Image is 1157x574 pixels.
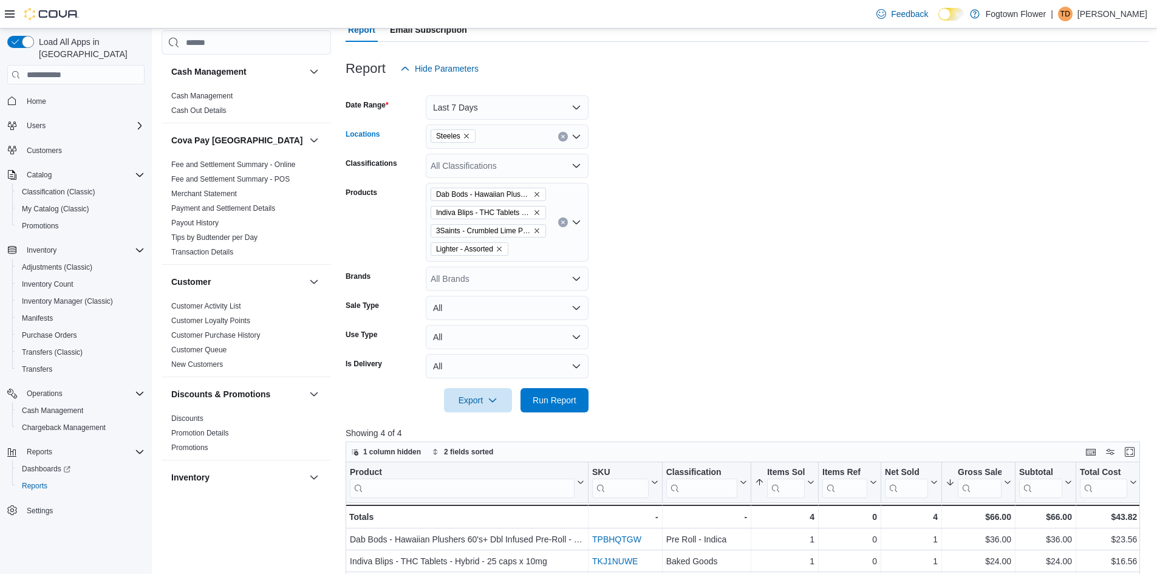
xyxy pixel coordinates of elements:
[767,467,805,479] div: Items Sold
[17,277,145,292] span: Inventory Count
[822,554,877,569] div: 0
[17,420,145,435] span: Chargeback Management
[12,344,149,361] button: Transfers (Classic)
[171,360,223,369] span: New Customers
[17,294,145,309] span: Inventory Manager (Classic)
[666,510,748,524] div: -
[12,477,149,494] button: Reports
[12,460,149,477] a: Dashboards
[2,92,149,109] button: Home
[1019,467,1062,479] div: Subtotal
[666,554,748,569] div: Baked Goods
[171,175,290,183] a: Fee and Settlement Summary - POS
[1051,7,1053,21] p: |
[666,467,738,479] div: Classification
[1080,467,1137,498] button: Total Cost
[431,206,546,219] span: Indiva Blips - THC Tablets - Hybrid - 25 caps x 10mg
[22,445,145,459] span: Reports
[592,556,638,566] a: TKJ1NUWE
[436,225,531,237] span: 3Saints - Crumbled Lime Pre-Roll - Sativa - 1x0.5g
[1080,554,1137,569] div: $16.56
[822,467,867,498] div: Items Ref
[162,89,331,123] div: Cash Management
[572,161,581,171] button: Open list of options
[27,97,46,106] span: Home
[348,18,375,42] span: Report
[17,311,58,326] a: Manifests
[171,248,233,256] a: Transaction Details
[2,443,149,460] button: Reports
[592,467,649,479] div: SKU
[451,388,505,412] span: Export
[171,233,258,242] a: Tips by Budtender per Day
[17,328,82,343] a: Purchase Orders
[171,345,227,355] span: Customer Queue
[7,87,145,551] nav: Complex example
[822,532,877,547] div: 0
[572,274,581,284] button: Open list of options
[307,470,321,485] button: Inventory
[22,118,50,133] button: Users
[17,311,145,326] span: Manifests
[1019,554,1072,569] div: $24.00
[390,18,467,42] span: Email Subscription
[346,188,377,197] label: Products
[1084,445,1098,459] button: Keyboard shortcuts
[171,189,237,199] span: Merchant Statement
[12,183,149,200] button: Classification (Classic)
[12,402,149,419] button: Cash Management
[17,219,64,233] a: Promotions
[17,362,57,377] a: Transfers
[171,219,219,227] a: Payout History
[17,362,145,377] span: Transfers
[171,316,250,326] span: Customer Loyalty Points
[171,276,211,288] h3: Customer
[171,346,227,354] a: Customer Queue
[350,467,584,498] button: Product
[346,359,382,369] label: Is Delivery
[162,411,331,460] div: Discounts & Promotions
[946,554,1011,569] div: $24.00
[2,242,149,259] button: Inventory
[22,143,67,158] a: Customers
[1103,445,1118,459] button: Display options
[350,467,575,479] div: Product
[171,443,208,453] span: Promotions
[34,36,145,60] span: Load All Apps in [GEOGRAPHIC_DATA]
[171,160,296,169] a: Fee and Settlement Summary - Online
[171,134,304,146] button: Cova Pay [GEOGRAPHIC_DATA]
[22,423,106,432] span: Chargeback Management
[533,191,541,198] button: Remove Dab Bods - Hawaiian Plushers 60's+ Dbl Infused Pre-Roll - Indica Hybrid - 3x0.5g from sele...
[1077,7,1147,21] p: [PERSON_NAME]
[426,296,589,320] button: All
[946,467,1011,498] button: Gross Sales
[171,92,233,100] a: Cash Management
[1019,510,1072,524] div: $66.00
[22,347,83,357] span: Transfers (Classic)
[350,467,575,498] div: Product
[17,403,88,418] a: Cash Management
[171,190,237,198] a: Merchant Statement
[822,467,867,479] div: Items Ref
[520,388,589,412] button: Run Report
[171,414,203,423] span: Discounts
[755,510,814,524] div: 4
[415,63,479,75] span: Hide Parameters
[958,467,1002,479] div: Gross Sales
[822,510,877,524] div: 0
[171,388,304,400] button: Discounts & Promotions
[12,327,149,344] button: Purchase Orders
[12,310,149,327] button: Manifests
[12,200,149,217] button: My Catalog (Classic)
[171,471,304,483] button: Inventory
[22,279,73,289] span: Inventory Count
[307,275,321,289] button: Customer
[1019,467,1062,498] div: Subtotal
[307,64,321,79] button: Cash Management
[17,294,118,309] a: Inventory Manager (Classic)
[533,227,541,234] button: Remove 3Saints - Crumbled Lime Pre-Roll - Sativa - 1x0.5g from selection in this group
[346,445,426,459] button: 1 column hidden
[2,385,149,402] button: Operations
[171,106,227,115] span: Cash Out Details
